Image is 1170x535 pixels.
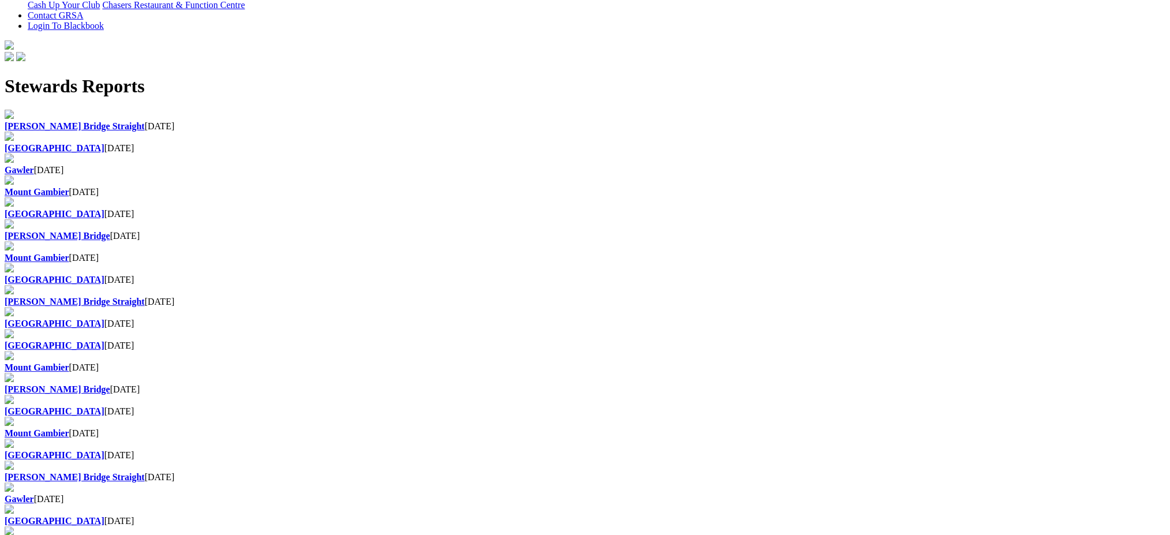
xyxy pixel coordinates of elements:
div: [DATE] [5,472,1165,482]
img: file-red.svg [5,329,14,338]
a: Mount Gambier [5,428,69,438]
a: Contact GRSA [28,10,83,20]
img: file-red.svg [5,110,14,119]
img: file-red.svg [5,219,14,229]
a: Mount Gambier [5,362,69,372]
a: [GEOGRAPHIC_DATA] [5,143,104,153]
img: file-red.svg [5,132,14,141]
a: Gawler [5,494,34,504]
img: file-red.svg [5,241,14,250]
img: file-red.svg [5,395,14,404]
a: [PERSON_NAME] Bridge [5,384,110,394]
div: [DATE] [5,428,1165,439]
a: [GEOGRAPHIC_DATA] [5,516,104,526]
img: file-red.svg [5,197,14,207]
img: file-red.svg [5,285,14,294]
div: [DATE] [5,121,1165,132]
img: logo-grsa-white.png [5,40,14,50]
img: file-red.svg [5,373,14,382]
a: [GEOGRAPHIC_DATA] [5,450,104,460]
div: [DATE] [5,494,1165,504]
a: [GEOGRAPHIC_DATA] [5,319,104,328]
img: file-red.svg [5,175,14,185]
img: file-red.svg [5,461,14,470]
a: Gawler [5,165,34,175]
a: [PERSON_NAME] Bridge [5,231,110,241]
div: [DATE] [5,450,1165,461]
a: [GEOGRAPHIC_DATA] [5,209,104,219]
div: [DATE] [5,231,1165,241]
a: [PERSON_NAME] Bridge Straight [5,297,145,306]
a: Mount Gambier [5,253,69,263]
img: twitter.svg [16,52,25,61]
div: [DATE] [5,275,1165,285]
div: [DATE] [5,319,1165,329]
div: [DATE] [5,384,1165,395]
img: file-red.svg [5,439,14,448]
a: [PERSON_NAME] Bridge Straight [5,121,145,131]
a: [GEOGRAPHIC_DATA] [5,341,104,350]
div: [DATE] [5,516,1165,526]
a: [PERSON_NAME] Bridge Straight [5,472,145,482]
img: file-red.svg [5,154,14,163]
img: file-red.svg [5,482,14,492]
div: [DATE] [5,165,1165,175]
div: [DATE] [5,362,1165,373]
img: file-red.svg [5,307,14,316]
h1: Stewards Reports [5,76,1165,97]
div: [DATE] [5,143,1165,154]
img: file-red.svg [5,504,14,514]
a: Login To Blackbook [28,21,104,31]
a: Mount Gambier [5,187,69,197]
img: facebook.svg [5,52,14,61]
div: [DATE] [5,406,1165,417]
img: file-red.svg [5,263,14,272]
div: [DATE] [5,297,1165,307]
a: [GEOGRAPHIC_DATA] [5,275,104,285]
div: [DATE] [5,253,1165,263]
img: file-red.svg [5,417,14,426]
div: [DATE] [5,187,1165,197]
div: [DATE] [5,341,1165,351]
a: [GEOGRAPHIC_DATA] [5,406,104,416]
img: file-red.svg [5,351,14,360]
div: [DATE] [5,209,1165,219]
